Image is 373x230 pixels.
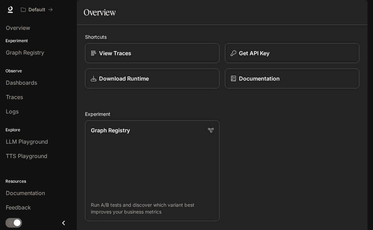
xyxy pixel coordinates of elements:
button: All workspaces [18,3,56,16]
p: View Traces [99,49,131,57]
a: Download Runtime [85,69,219,88]
p: Get API Key [239,49,269,57]
h2: Shortcuts [85,33,359,40]
p: Run A/B tests and discover which variant best improves your business metrics [91,202,214,215]
button: Get API Key [225,43,359,63]
a: View Traces [85,43,219,63]
h2: Experiment [85,110,359,118]
p: Documentation [239,74,280,83]
p: Download Runtime [99,74,149,83]
a: Graph RegistryRun A/B tests and discover which variant best improves your business metrics [85,120,219,221]
h1: Overview [84,5,116,19]
p: Default [28,7,45,13]
p: Graph Registry [91,126,130,134]
a: Documentation [225,69,359,88]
